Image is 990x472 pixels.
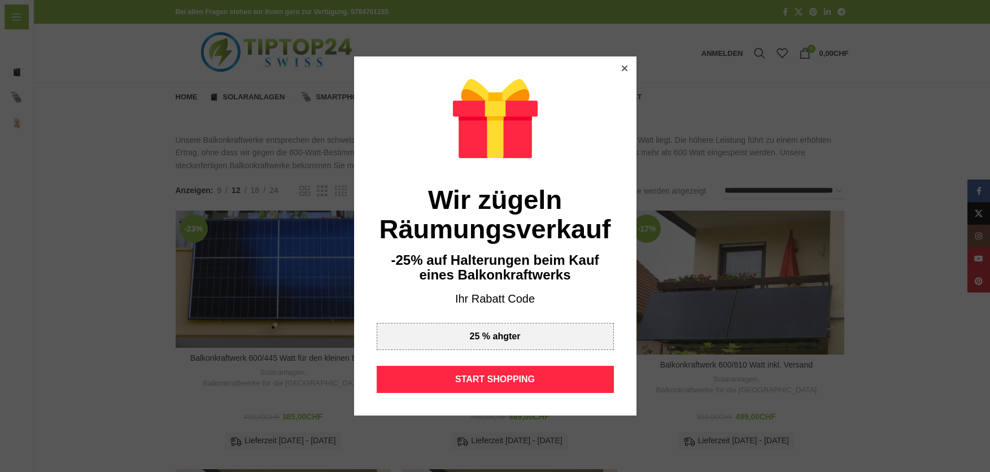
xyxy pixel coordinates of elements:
div: Ihr Rabatt Code [377,291,614,307]
div: 25 % ahgter [377,323,614,350]
div: START SHOPPING [377,366,614,393]
div: Wir zügeln Räumungsverkauf [377,185,614,243]
div: 25 % ahgter [470,332,521,341]
div: -25% auf Halterungen beim Kauf eines Balkonkraftwerks [377,253,614,283]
